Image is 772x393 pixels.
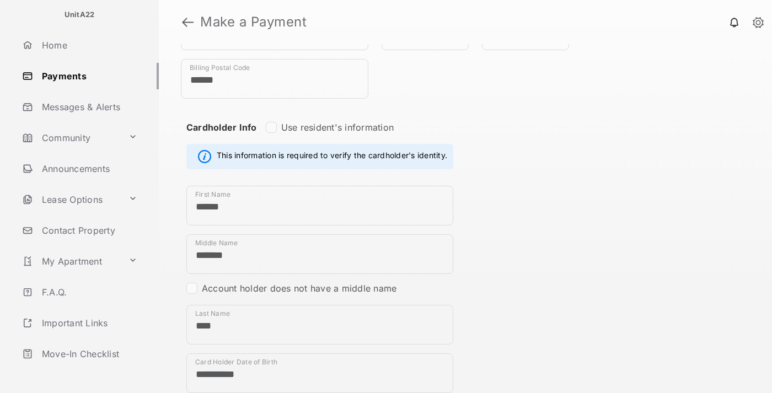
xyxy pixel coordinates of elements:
[18,279,159,305] a: F.A.Q.
[18,186,124,213] a: Lease Options
[18,341,159,367] a: Move-In Checklist
[18,63,159,89] a: Payments
[200,15,307,29] strong: Make a Payment
[186,122,257,153] strong: Cardholder Info
[18,310,142,336] a: Important Links
[217,150,447,163] span: This information is required to verify the cardholder's identity.
[18,155,159,182] a: Announcements
[65,9,95,20] p: UnitA22
[18,248,124,274] a: My Apartment
[18,125,124,151] a: Community
[18,94,159,120] a: Messages & Alerts
[281,122,394,133] label: Use resident's information
[18,32,159,58] a: Home
[202,283,396,294] label: Account holder does not have a middle name
[18,217,159,244] a: Contact Property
